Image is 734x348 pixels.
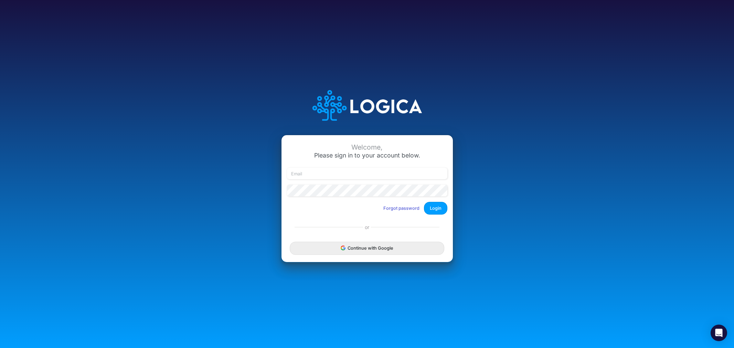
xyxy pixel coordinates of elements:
[287,143,447,151] div: Welcome,
[379,203,424,214] button: Forgot password
[424,202,447,215] button: Login
[290,242,444,254] button: Continue with Google
[287,168,447,180] input: Email
[314,152,420,159] span: Please sign in to your account below.
[711,325,727,341] div: Open Intercom Messenger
